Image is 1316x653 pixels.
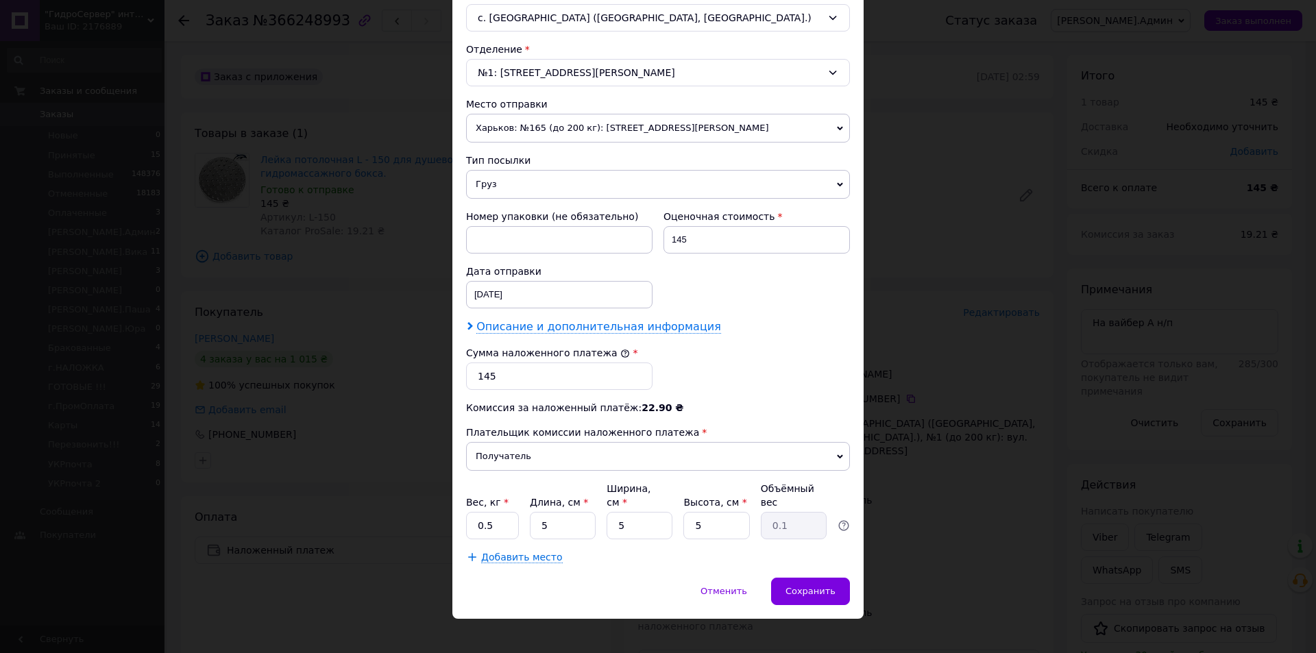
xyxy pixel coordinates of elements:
[466,170,850,199] span: Груз
[466,347,630,358] label: Сумма наложенного платежа
[607,483,650,508] label: Ширина, см
[481,552,563,563] span: Добавить место
[663,210,850,223] div: Оценочная стоимость
[785,586,836,596] span: Сохранить
[466,210,653,223] div: Номер упаковки (не обязательно)
[700,586,747,596] span: Отменить
[466,42,850,56] div: Отделение
[466,4,850,32] div: с. [GEOGRAPHIC_DATA] ([GEOGRAPHIC_DATA], [GEOGRAPHIC_DATA].)
[466,442,850,471] span: Получатель
[476,320,721,334] span: Описание и дополнительная информация
[466,114,850,143] span: Харьков: №165 (до 200 кг): [STREET_ADDRESS][PERSON_NAME]
[466,427,699,438] span: Плательщик комиссии наложенного платежа
[683,497,746,508] label: Высота, см
[466,264,653,278] div: Дата отправки
[466,401,850,415] div: Комиссия за наложенный платёж:
[642,402,683,413] span: 22.90 ₴
[466,59,850,86] div: №1: [STREET_ADDRESS][PERSON_NAME]
[466,155,531,166] span: Тип посылки
[761,482,827,509] div: Объёмный вес
[466,99,548,110] span: Место отправки
[530,497,588,508] label: Длина, см
[466,497,509,508] label: Вес, кг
